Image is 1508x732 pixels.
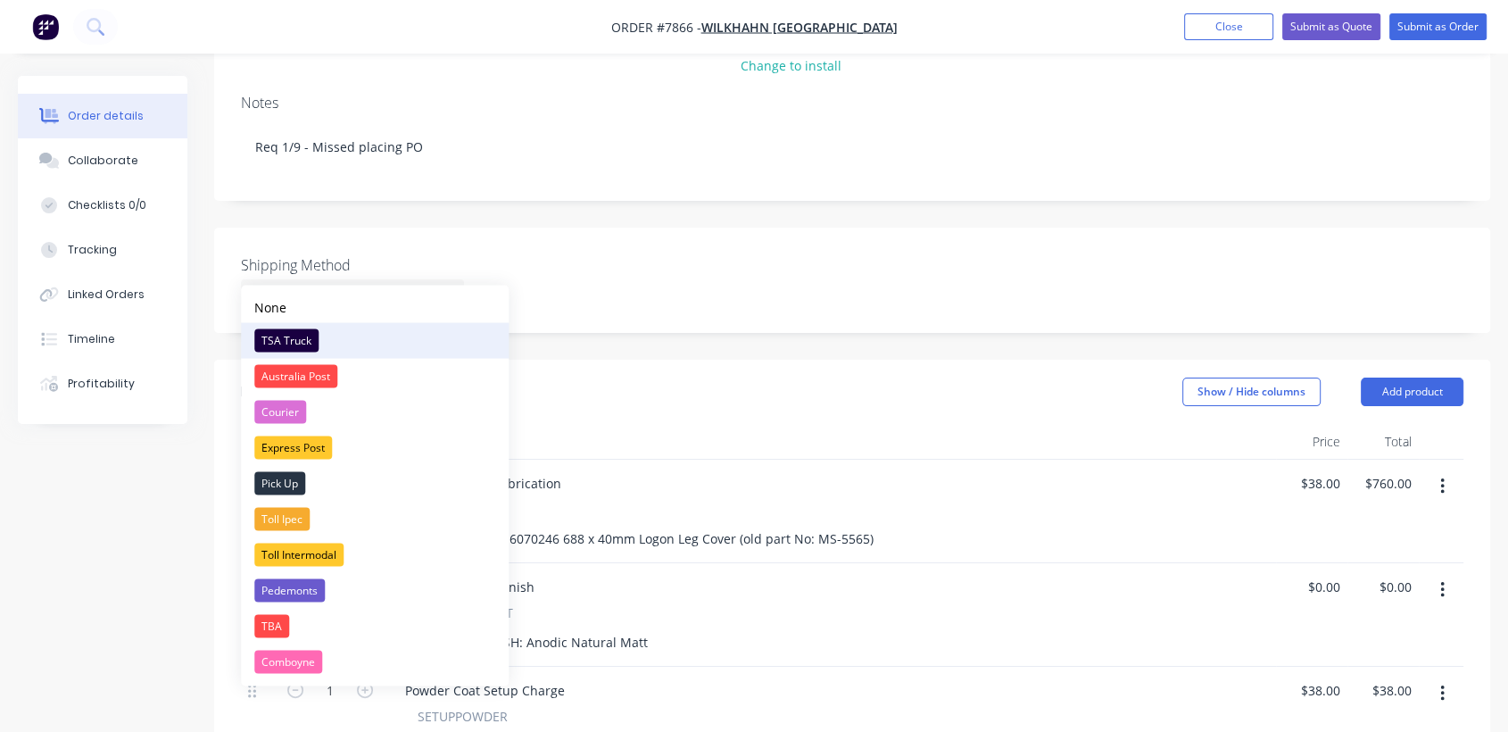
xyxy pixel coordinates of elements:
[241,95,1463,112] div: Notes
[68,108,144,124] div: Order details
[241,537,509,572] button: Toll Intermodal
[1182,378,1321,406] button: Show / Hide columns
[254,297,286,316] div: None
[241,358,509,394] button: Australia Post
[18,183,187,228] button: Checklists 0/0
[254,436,332,459] div: Express Post
[254,507,310,530] div: Toll Ipec
[473,629,655,655] div: FINISH: Anodic Natural Matt
[254,364,337,387] div: Australia Post
[241,501,509,537] button: Toll Ipec
[254,329,319,352] div: TSA Truck
[254,578,325,602] div: Pedemonts
[68,242,117,258] div: Tracking
[254,650,322,673] div: Comboyne
[241,322,509,358] button: TSA Truck
[68,197,146,213] div: Checklists 0/0
[1282,13,1380,40] button: Submit as Quote
[18,317,187,362] button: Timeline
[32,13,59,40] img: Factory
[241,608,509,644] button: TBA
[68,287,145,303] div: Linked Orders
[18,272,187,317] button: Linked Orders
[1184,13,1273,40] button: Close
[611,19,701,36] span: Order #7866 -
[1361,378,1463,406] button: Add product
[701,19,898,36] a: Wilkhahn [GEOGRAPHIC_DATA]
[241,291,509,322] button: None
[241,254,464,276] label: Shipping Method
[1389,13,1487,40] button: Submit as Order
[418,707,508,726] span: SETUPPOWDER
[241,279,464,306] div: Select...
[18,362,187,406] button: Profitability
[68,331,115,347] div: Timeline
[1276,424,1347,460] div: Price
[241,394,509,429] button: Courier
[254,614,289,637] div: TBA
[241,572,509,608] button: Pedemonts
[241,644,509,679] button: Comboyne
[391,678,579,703] div: Powder Coat Setup Charge
[1347,424,1419,460] div: Total
[18,228,187,272] button: Tracking
[254,543,344,566] div: Toll Intermodal
[18,138,187,183] button: Collaborate
[254,400,306,423] div: Courier
[502,526,881,552] div: 6070246 688 x 40mm Logon Leg Cover (old part No: MS-5565)
[254,471,305,495] div: Pick Up
[241,120,1463,174] div: Req 1/9 - Missed placing PO
[68,153,138,169] div: Collaborate
[241,429,509,465] button: Express Post
[732,54,851,78] button: Change to install
[68,376,135,392] div: Profitability
[18,94,187,138] button: Order details
[241,465,509,501] button: Pick Up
